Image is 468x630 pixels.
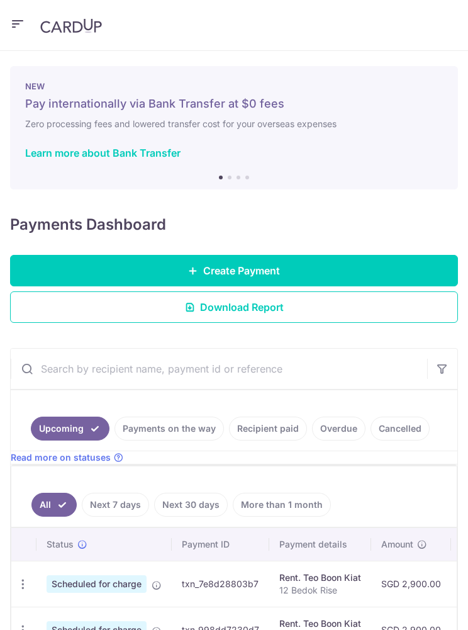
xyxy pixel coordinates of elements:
[371,561,451,607] td: SGD 2,900.00
[40,18,102,33] img: CardUp
[203,263,280,278] span: Create Payment
[233,493,331,517] a: More than 1 month
[279,571,361,584] div: Rent. Teo Boon Kiat
[11,451,123,464] a: Read more on statuses
[47,538,74,551] span: Status
[154,493,228,517] a: Next 30 days
[381,538,413,551] span: Amount
[279,617,361,630] div: Rent. Teo Boon Kiat
[229,417,307,441] a: Recipient paid
[172,528,269,561] th: Payment ID
[312,417,365,441] a: Overdue
[47,575,147,593] span: Scheduled for charge
[10,291,458,323] a: Download Report
[31,493,77,517] a: All
[200,300,284,315] span: Download Report
[82,493,149,517] a: Next 7 days
[370,417,430,441] a: Cancelled
[25,116,443,132] h6: Zero processing fees and lowered transfer cost for your overseas expenses
[25,81,443,91] p: NEW
[25,96,443,111] h5: Pay internationally via Bank Transfer at $0 fees
[269,528,371,561] th: Payment details
[114,417,224,441] a: Payments on the way
[279,584,361,597] p: 12 Bedok Rise
[172,561,269,607] td: txn_7e8d28803b7
[25,147,181,159] a: Learn more about Bank Transfer
[11,349,427,389] input: Search by recipient name, payment id or reference
[31,417,109,441] a: Upcoming
[10,215,166,235] h4: Payments Dashboard
[10,255,458,286] a: Create Payment
[11,451,111,464] span: Read more on statuses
